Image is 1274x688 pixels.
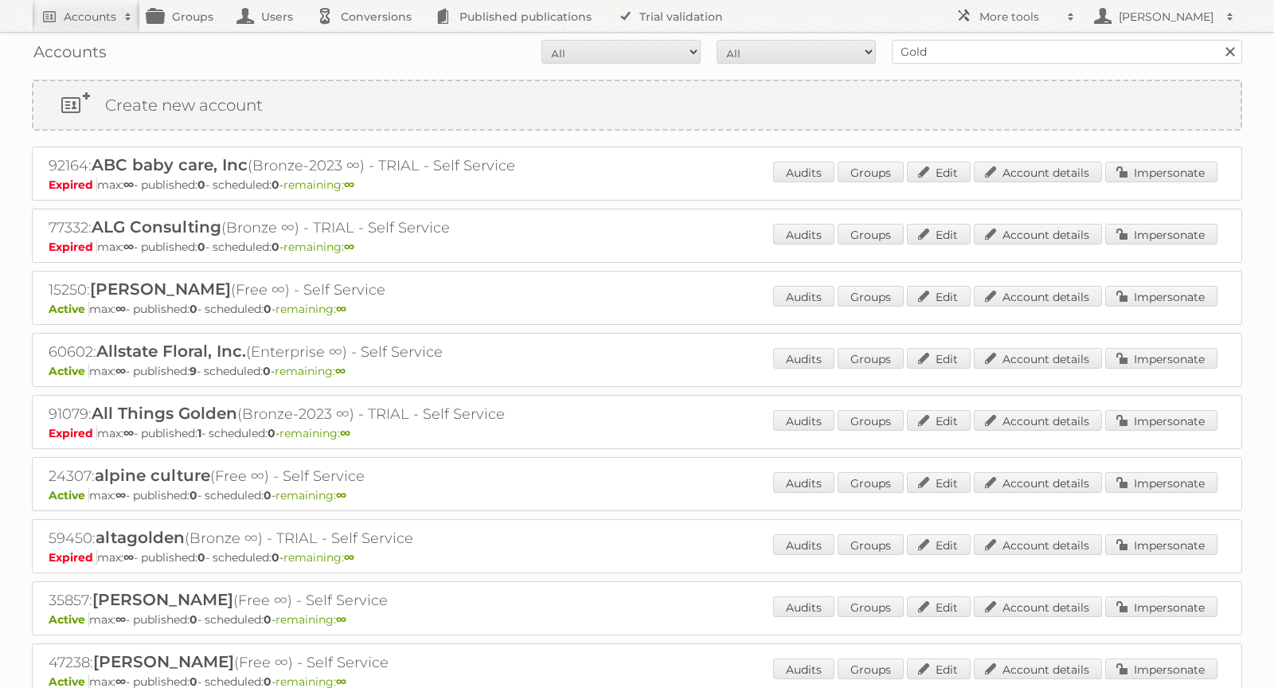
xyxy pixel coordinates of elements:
[838,162,904,182] a: Groups
[197,178,205,192] strong: 0
[283,240,354,254] span: remaining:
[49,488,1225,502] p: max: - published: - scheduled: -
[190,302,197,316] strong: 0
[344,178,354,192] strong: ∞
[115,488,126,502] strong: ∞
[49,550,1225,565] p: max: - published: - scheduled: -
[773,162,834,182] a: Audits
[907,224,971,244] a: Edit
[96,342,246,361] span: Allstate Floral, Inc.
[49,404,606,424] h2: 91079: (Bronze-2023 ∞) - TRIAL - Self Service
[49,426,1225,440] p: max: - published: - scheduled: -
[64,9,116,25] h2: Accounts
[93,652,234,671] span: [PERSON_NAME]
[974,162,1102,182] a: Account details
[49,240,97,254] span: Expired
[1105,596,1217,617] a: Impersonate
[336,612,346,627] strong: ∞
[190,612,197,627] strong: 0
[283,178,354,192] span: remaining:
[974,410,1102,431] a: Account details
[336,488,346,502] strong: ∞
[1105,534,1217,555] a: Impersonate
[123,550,134,565] strong: ∞
[1105,410,1217,431] a: Impersonate
[272,550,279,565] strong: 0
[197,240,205,254] strong: 0
[49,590,606,611] h2: 35857: (Free ∞) - Self Service
[49,466,606,487] h2: 24307: (Free ∞) - Self Service
[907,348,971,369] a: Edit
[335,364,346,378] strong: ∞
[907,596,971,617] a: Edit
[92,590,233,609] span: [PERSON_NAME]
[336,302,346,316] strong: ∞
[275,364,346,378] span: remaining:
[272,240,279,254] strong: 0
[1105,224,1217,244] a: Impersonate
[1115,9,1218,25] h2: [PERSON_NAME]
[340,426,350,440] strong: ∞
[276,612,346,627] span: remaining:
[49,279,606,300] h2: 15250: (Free ∞) - Self Service
[344,550,354,565] strong: ∞
[272,178,279,192] strong: 0
[974,596,1102,617] a: Account details
[907,534,971,555] a: Edit
[268,426,276,440] strong: 0
[49,364,1225,378] p: max: - published: - scheduled: -
[92,404,237,423] span: All Things Golden
[907,472,971,493] a: Edit
[838,596,904,617] a: Groups
[773,659,834,679] a: Audits
[344,240,354,254] strong: ∞
[276,302,346,316] span: remaining:
[773,286,834,307] a: Audits
[773,410,834,431] a: Audits
[773,534,834,555] a: Audits
[115,612,126,627] strong: ∞
[190,364,197,378] strong: 9
[979,9,1059,25] h2: More tools
[907,659,971,679] a: Edit
[838,286,904,307] a: Groups
[264,302,272,316] strong: 0
[123,240,134,254] strong: ∞
[90,279,231,299] span: [PERSON_NAME]
[49,550,97,565] span: Expired
[838,410,904,431] a: Groups
[773,348,834,369] a: Audits
[1105,348,1217,369] a: Impersonate
[49,155,606,176] h2: 92164: (Bronze-2023 ∞) - TRIAL - Self Service
[974,286,1102,307] a: Account details
[197,426,201,440] strong: 1
[838,659,904,679] a: Groups
[49,342,606,362] h2: 60602: (Enterprise ∞) - Self Service
[974,659,1102,679] a: Account details
[49,364,89,378] span: Active
[49,302,89,316] span: Active
[838,534,904,555] a: Groups
[49,240,1225,254] p: max: - published: - scheduled: -
[1105,162,1217,182] a: Impersonate
[1105,472,1217,493] a: Impersonate
[264,612,272,627] strong: 0
[773,224,834,244] a: Audits
[115,364,126,378] strong: ∞
[115,302,126,316] strong: ∞
[95,466,210,485] span: alpine culture
[263,364,271,378] strong: 0
[49,612,1225,627] p: max: - published: - scheduled: -
[123,178,134,192] strong: ∞
[264,488,272,502] strong: 0
[49,302,1225,316] p: max: - published: - scheduled: -
[773,596,834,617] a: Audits
[96,528,185,547] span: altagolden
[49,612,89,627] span: Active
[92,217,221,236] span: ALG Consulting
[33,81,1241,129] a: Create new account
[49,217,606,238] h2: 77332: (Bronze ∞) - TRIAL - Self Service
[974,534,1102,555] a: Account details
[907,410,971,431] a: Edit
[974,224,1102,244] a: Account details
